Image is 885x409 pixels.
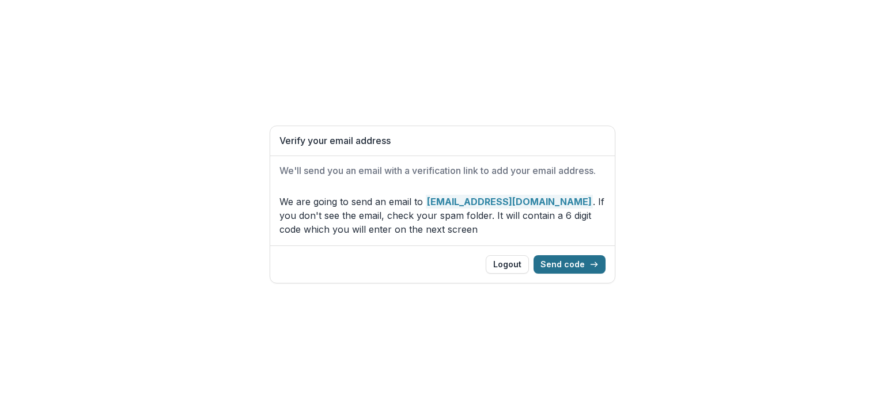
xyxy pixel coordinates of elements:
[534,255,606,274] button: Send code
[279,135,606,146] h1: Verify your email address
[486,255,529,274] button: Logout
[279,165,606,176] h2: We'll send you an email with a verification link to add your email address.
[426,195,593,209] strong: [EMAIL_ADDRESS][DOMAIN_NAME]
[279,195,606,236] p: We are going to send an email to . If you don't see the email, check your spam folder. It will co...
